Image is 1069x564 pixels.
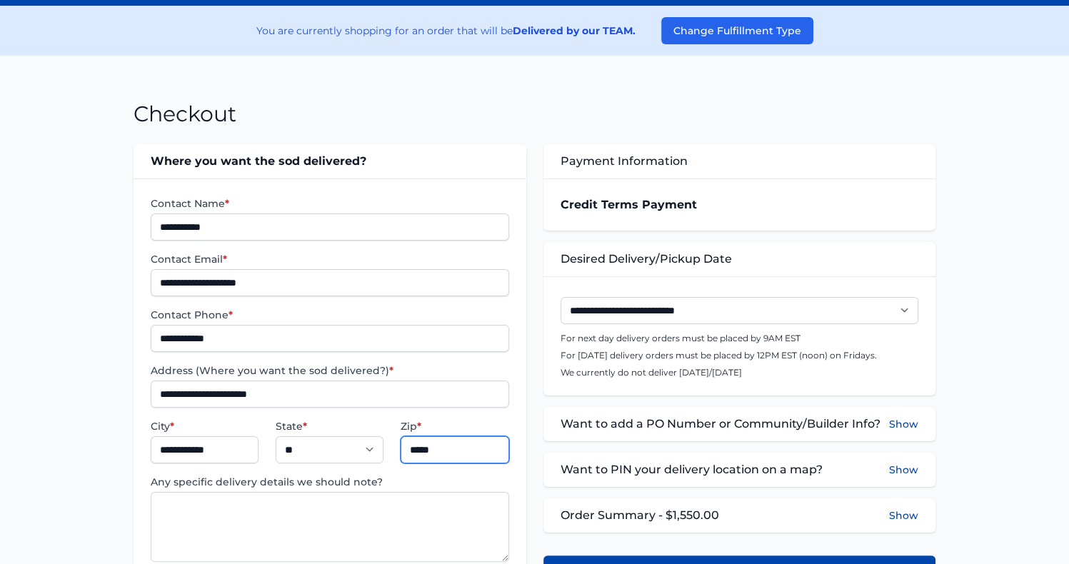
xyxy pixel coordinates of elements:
span: Order Summary - $1,550.00 [561,507,719,524]
div: Desired Delivery/Pickup Date [543,242,935,276]
p: We currently do not deliver [DATE]/[DATE] [561,367,918,378]
label: Contact Phone [151,308,508,322]
button: Show [889,416,918,433]
label: City [151,419,259,433]
button: Show [889,508,918,523]
strong: Credit Terms Payment [561,198,697,211]
label: Address (Where you want the sod delivered?) [151,363,508,378]
label: State [276,419,383,433]
p: For [DATE] delivery orders must be placed by 12PM EST (noon) on Fridays. [561,350,918,361]
p: For next day delivery orders must be placed by 9AM EST [561,333,918,344]
label: Zip [401,419,508,433]
label: Contact Name [151,196,508,211]
span: Want to PIN your delivery location on a map? [561,461,823,478]
h1: Checkout [134,101,236,127]
span: Want to add a PO Number or Community/Builder Info? [561,416,880,433]
button: Show [889,461,918,478]
button: Change Fulfillment Type [661,17,813,44]
strong: Delivered by our TEAM. [513,24,636,37]
div: Where you want the sod delivered? [134,144,526,178]
label: Any specific delivery details we should note? [151,475,508,489]
div: Payment Information [543,144,935,178]
label: Contact Email [151,252,508,266]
